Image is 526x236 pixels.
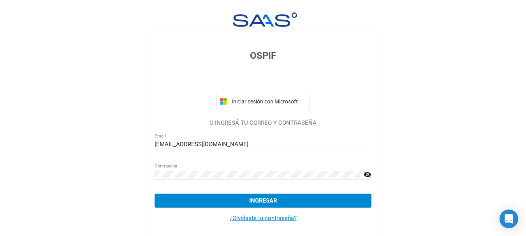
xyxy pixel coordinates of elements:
[230,98,306,105] span: Iniciar sesión con Microsoft
[155,49,371,63] h3: OSPIF
[155,119,371,128] p: O INGRESÁ TU CORREO Y CONTRASEÑA
[216,94,310,109] button: Iniciar sesión con Microsoft
[155,194,371,208] button: Ingresar
[364,170,371,179] mat-icon: visibility_off
[230,215,297,222] a: ¿Olvidaste tu contraseña?
[213,71,314,88] iframe: Botón Iniciar sesión con Google
[500,210,518,228] div: Open Intercom Messenger
[249,197,277,204] span: Ingresar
